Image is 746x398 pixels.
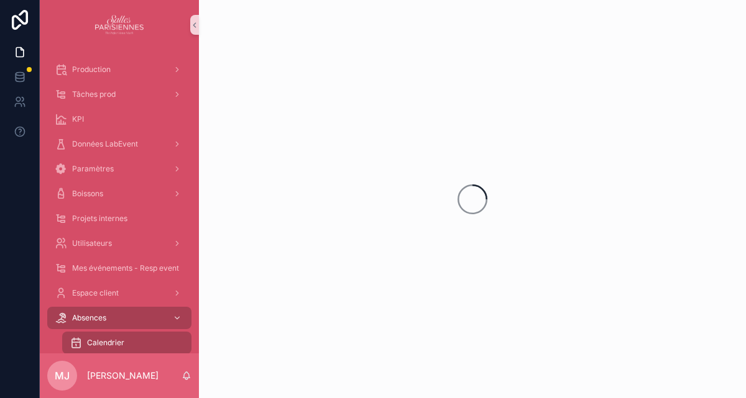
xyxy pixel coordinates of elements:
a: Boissons [47,183,191,205]
a: Absences [47,307,191,329]
a: KPI [47,108,191,130]
a: Données LabEvent [47,133,191,155]
a: Utilisateurs [47,232,191,255]
span: Espace client [72,288,119,298]
span: Absences [72,313,106,323]
a: Mes événements - Resp event [47,257,191,279]
span: Données LabEvent [72,139,138,149]
a: Tâches prod [47,83,191,106]
span: Mes événements - Resp event [72,263,179,273]
span: KPI [72,114,84,124]
img: App logo [95,15,144,35]
span: Boissons [72,189,103,199]
a: Projets internes [47,207,191,230]
a: Calendrier [62,332,191,354]
span: Paramètres [72,164,114,174]
span: Projets internes [72,214,127,224]
span: Tâches prod [72,89,116,99]
span: Production [72,65,111,75]
span: MJ [55,368,70,383]
span: Calendrier [87,338,124,348]
a: Paramètres [47,158,191,180]
div: scrollable content [40,50,199,353]
a: Production [47,58,191,81]
p: [PERSON_NAME] [87,369,159,382]
span: Utilisateurs [72,238,112,248]
a: Espace client [47,282,191,304]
